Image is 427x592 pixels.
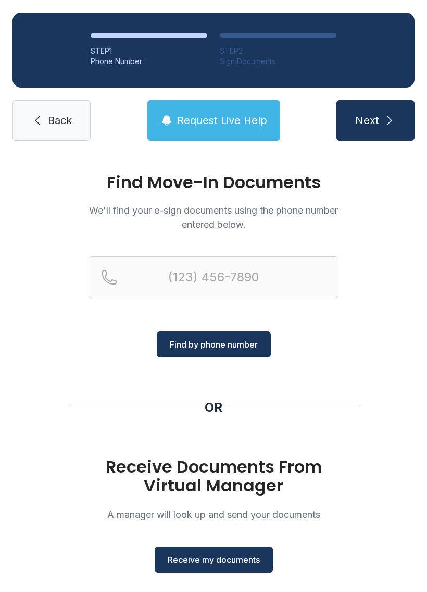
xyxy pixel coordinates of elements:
[220,56,336,67] div: Sign Documents
[168,553,260,566] span: Receive my documents
[91,46,207,56] div: STEP 1
[177,113,267,128] span: Request Live Help
[89,256,338,298] input: Reservation phone number
[220,46,336,56] div: STEP 2
[355,113,379,128] span: Next
[205,399,222,416] div: OR
[89,458,338,495] h1: Receive Documents From Virtual Manager
[89,508,338,522] p: A manager will look up and send your documents
[48,113,72,128] span: Back
[89,203,338,231] p: We'll find your e-sign documents using the phone number entered below.
[89,174,338,191] h1: Find Move-In Documents
[170,338,258,351] span: Find by phone number
[91,56,207,67] div: Phone Number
